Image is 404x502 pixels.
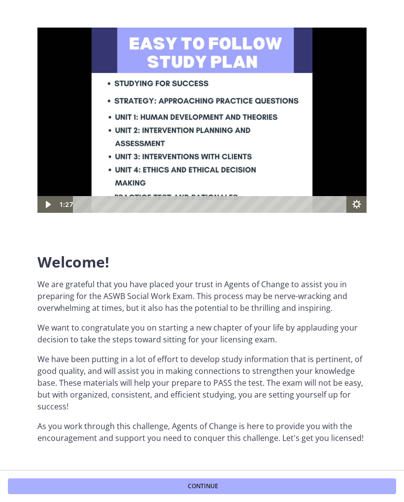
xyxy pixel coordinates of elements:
[37,353,367,412] p: We have been putting in a lot of effort to develop study information that is pertinent, of good q...
[43,168,305,185] div: Playbar
[37,322,367,345] p: We want to congratulate you on starting a new chapter of your life by applauding your decision to...
[37,278,367,314] p: We are grateful that you have placed your trust in Agents of Change to assist you in preparing fo...
[188,482,218,490] span: Continue
[37,420,367,444] p: As you work through this challenge, Agents of Change is here to provide you with the encouragemen...
[309,168,329,185] button: Show settings menu
[8,478,396,494] button: Continue
[37,252,109,272] span: Welcome!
